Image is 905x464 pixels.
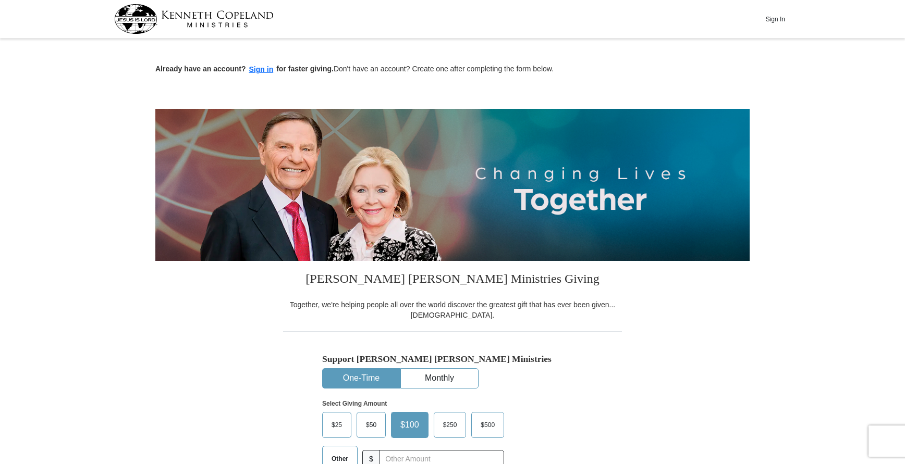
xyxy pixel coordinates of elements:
[155,65,334,73] strong: Already have an account? for faster giving.
[322,354,583,365] h5: Support [PERSON_NAME] [PERSON_NAME] Ministries
[283,299,622,320] div: Together, we're helping people all over the world discover the greatest gift that has ever been g...
[326,417,347,433] span: $25
[361,417,382,433] span: $50
[322,400,387,407] strong: Select Giving Amount
[114,4,274,34] img: kcm-header-logo.svg
[323,369,400,388] button: One-Time
[155,64,750,76] p: Don't have an account? Create one after completing the form below.
[246,64,277,76] button: Sign in
[401,369,478,388] button: Monthly
[475,417,500,433] span: $500
[760,11,791,27] button: Sign In
[395,417,424,433] span: $100
[283,261,622,299] h3: [PERSON_NAME] [PERSON_NAME] Ministries Giving
[438,417,462,433] span: $250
